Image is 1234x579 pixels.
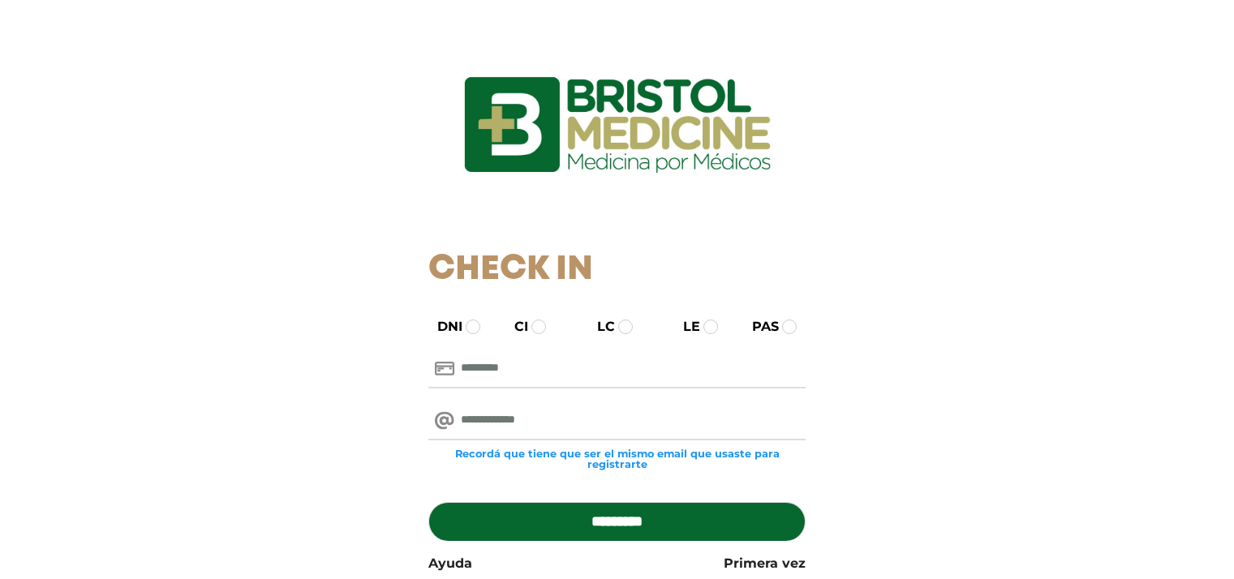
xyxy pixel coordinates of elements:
[428,448,806,470] small: Recordá que tiene que ser el mismo email que usaste para registrarte
[500,317,528,337] label: CI
[724,554,806,573] a: Primera vez
[583,317,615,337] label: LC
[669,317,700,337] label: LE
[423,317,462,337] label: DNI
[428,250,806,290] h1: Check In
[428,554,472,573] a: Ayuda
[737,317,779,337] label: PAS
[398,19,836,230] img: logo_ingresarbristol.jpg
